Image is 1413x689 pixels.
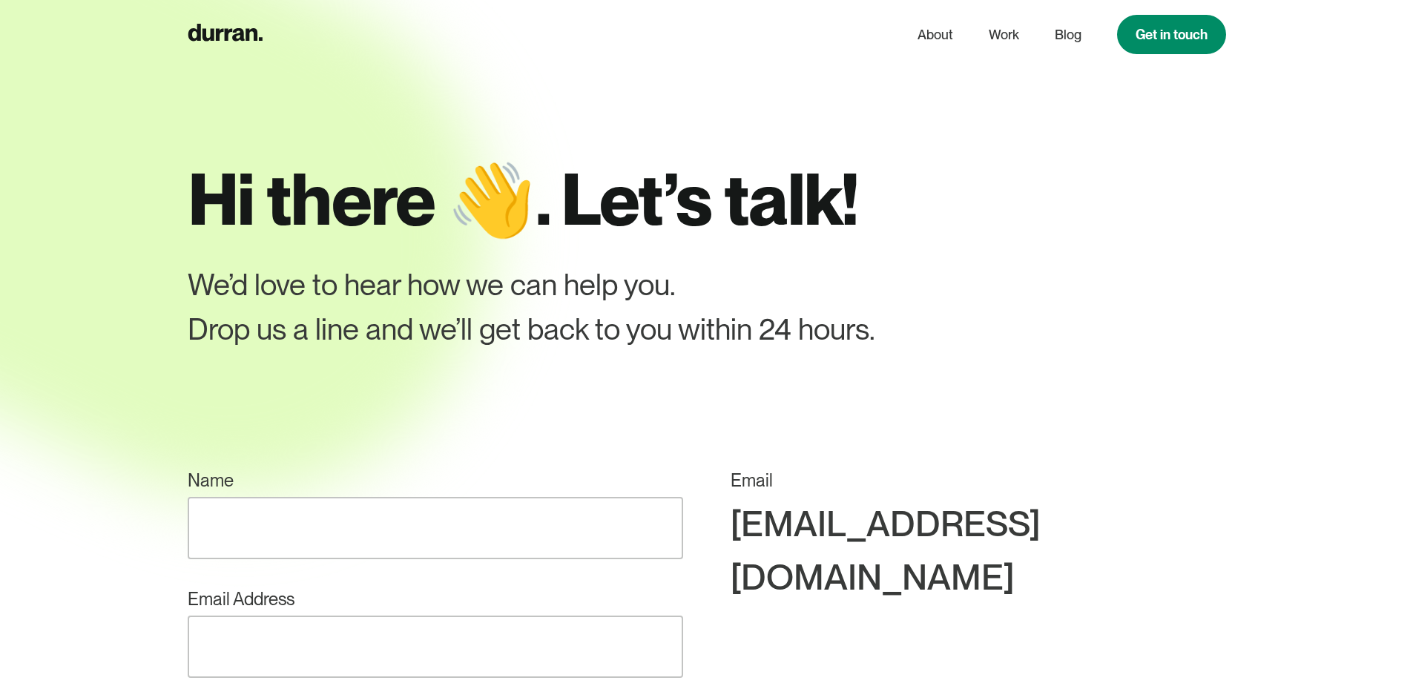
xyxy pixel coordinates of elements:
[188,20,263,49] a: home
[1055,21,1081,49] a: Blog
[731,497,1226,604] div: [EMAIL_ADDRESS][DOMAIN_NAME]
[188,160,1226,239] h1: Hi there 👋. Let’s talk!
[989,21,1019,49] a: Work
[188,263,1122,352] div: We’d love to hear how we can help you. Drop us a line and we’ll get back to you within 24 hours.
[188,589,683,610] label: Email Address
[918,21,953,49] a: About
[188,470,683,492] label: Name
[731,470,1226,492] div: Email
[1117,15,1226,54] a: Get in touch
